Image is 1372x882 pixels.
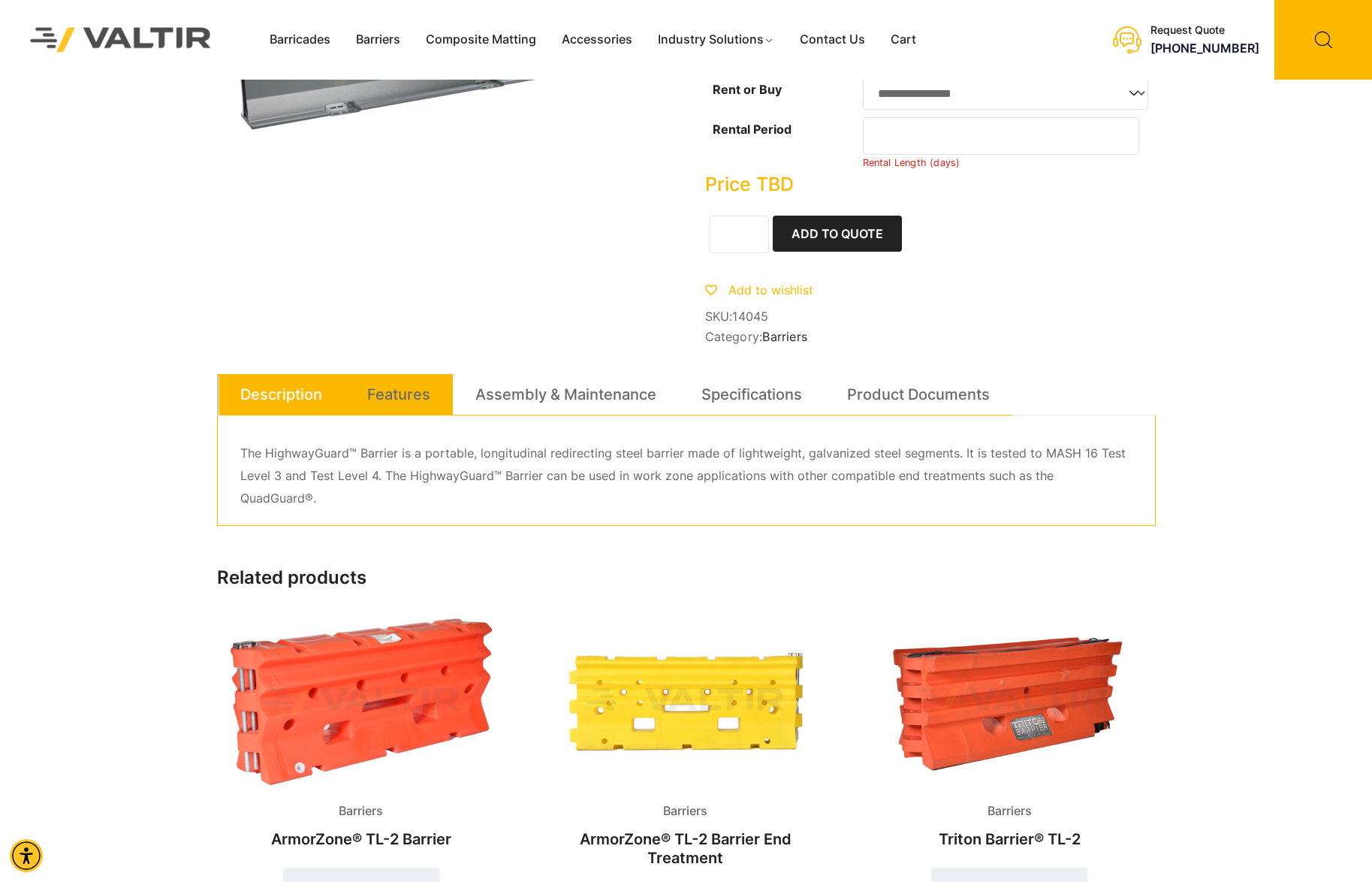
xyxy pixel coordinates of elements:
[865,823,1153,856] h2: Triton Barrier® TL-2
[865,615,1153,789] img: An orange traffic barrier with a textured surface and a label indicating "BARRIER."
[652,800,719,823] span: Barriers
[1150,24,1259,37] div: Request Quote
[863,157,960,168] small: Rental Length (days)
[847,374,990,415] a: Product Documents
[327,800,394,823] span: Barriers
[10,839,43,872] div: Accessibility Menu
[728,282,813,298] span: Add to wishlist
[217,615,505,856] a: BarriersArmorZone® TL-2 Barrier
[1150,41,1259,56] a: call (888) 496-3625
[217,615,505,789] img: Barriers
[878,29,929,51] a: Cart
[701,374,802,415] a: Specifications
[541,823,829,874] h2: ArmorZone® TL-2 Barrier End Treatment
[865,615,1153,856] a: BarriersTriton Barrier® TL-2
[645,29,787,51] a: Industry Solutions
[705,282,813,298] a: Add to wishlist
[762,329,807,344] a: Barriers
[976,800,1043,823] span: Barriers
[475,374,656,415] a: Assembly & Maintenance
[240,443,1132,510] p: The HighwayGuard™ Barrier is a portable, longitudinal redirecting steel barrier made of lightweig...
[732,309,768,324] span: 14045
[863,117,1140,155] input: Number
[549,29,645,51] a: Accessories
[713,82,782,97] label: Rent or Buy
[343,29,413,51] a: Barriers
[705,310,1156,324] span: SKU:
[217,567,1156,589] h2: Related products
[257,29,343,51] a: Barricades
[11,8,231,71] img: Valtir Rentals
[217,823,505,856] h2: ArmorZone® TL-2 Barrier
[240,374,322,415] a: Description
[705,173,794,195] bdi: Price TBD
[705,330,1156,344] span: Category:
[541,615,829,874] a: BarriersArmorZone® TL-2 Barrier End Treatment
[705,113,863,173] th: Rental Period
[367,374,430,415] a: Features
[541,615,829,789] img: Barriers
[709,216,769,253] input: Product quantity
[773,216,902,252] button: Add to Quote
[787,29,878,51] a: Contact Us
[413,29,549,51] a: Composite Matting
